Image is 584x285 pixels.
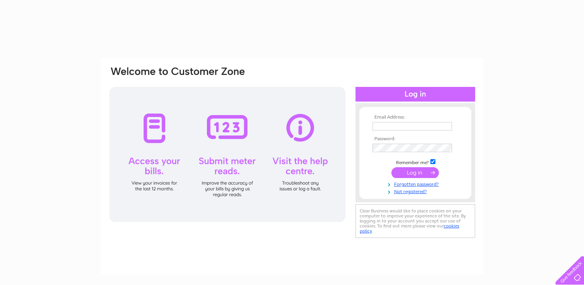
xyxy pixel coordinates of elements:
input: Submit [391,167,439,178]
th: Email Address: [371,115,460,120]
td: Remember me? [371,158,460,166]
th: Password: [371,136,460,142]
a: Not registered? [372,187,460,195]
a: cookies policy [360,223,459,234]
div: Clear Business would like to place cookies on your computer to improve your experience of the sit... [355,204,475,238]
a: Forgotten password? [372,180,460,187]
